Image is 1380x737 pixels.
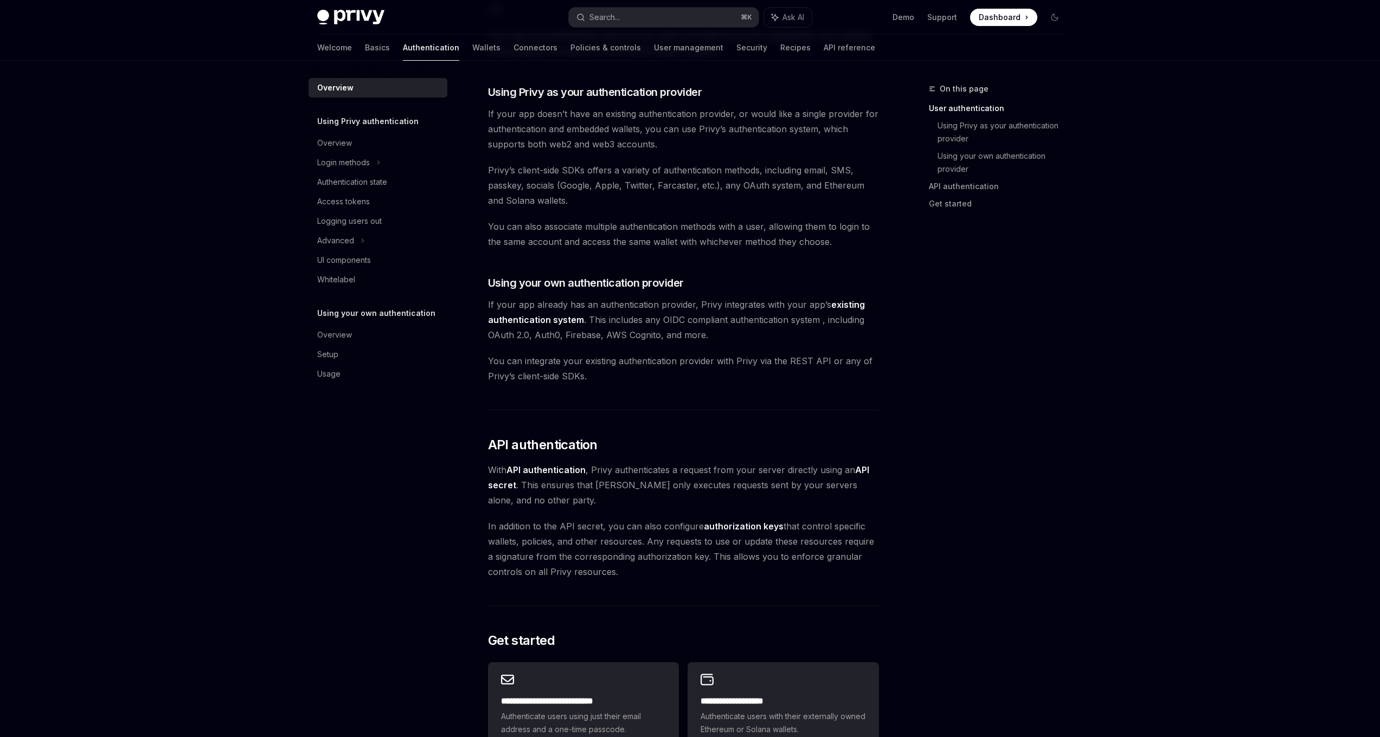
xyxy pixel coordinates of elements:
[736,35,767,61] a: Security
[501,710,666,736] span: Authenticate users using just their email address and a one-time passcode.
[488,297,879,342] span: If your app already has an authentication provider, Privy integrates with your app’s . This inclu...
[654,35,723,61] a: User management
[472,35,500,61] a: Wallets
[317,367,341,380] div: Usage
[979,12,1020,23] span: Dashboard
[741,13,752,22] span: ⌘ K
[309,325,447,345] a: Overview
[309,78,447,98] a: Overview
[764,8,812,27] button: Ask AI
[488,632,555,649] span: Get started
[929,178,1072,195] a: API authentication
[940,82,989,95] span: On this page
[317,10,384,25] img: dark logo
[317,81,354,94] div: Overview
[309,192,447,211] a: Access tokens
[506,464,586,475] strong: API authentication
[488,85,702,100] span: Using Privy as your authentication provider
[938,147,1072,178] a: Using your own authentication provider
[938,117,1072,147] a: Using Privy as your authentication provider
[309,345,447,364] a: Setup
[569,8,759,27] button: Search...⌘K
[317,234,354,247] div: Advanced
[403,35,459,61] a: Authentication
[929,100,1072,117] a: User authentication
[701,710,865,736] span: Authenticate users with their externally owned Ethereum or Solana wallets.
[514,35,557,61] a: Connectors
[309,364,447,384] a: Usage
[929,195,1072,212] a: Get started
[1046,9,1063,26] button: Toggle dark mode
[309,133,447,153] a: Overview
[704,521,784,532] strong: authorization keys
[927,12,957,23] a: Support
[488,219,879,249] span: You can also associate multiple authentication methods with a user, allowing them to login to the...
[893,12,914,23] a: Demo
[782,12,804,23] span: Ask AI
[317,156,370,169] div: Login methods
[309,270,447,289] a: Whitelabel
[317,348,338,361] div: Setup
[317,328,352,341] div: Overview
[824,35,875,61] a: API reference
[780,35,811,61] a: Recipes
[309,250,447,270] a: UI components
[317,215,382,228] div: Logging users out
[309,211,447,231] a: Logging users out
[317,307,435,320] h5: Using your own authentication
[317,115,419,128] h5: Using Privy authentication
[488,106,879,152] span: If your app doesn’t have an existing authentication provider, or would like a single provider for...
[317,195,370,208] div: Access tokens
[488,436,598,454] span: API authentication
[317,35,352,61] a: Welcome
[317,176,387,189] div: Authentication state
[365,35,390,61] a: Basics
[488,353,879,384] span: You can integrate your existing authentication provider with Privy via the REST API or any of Pri...
[317,273,355,286] div: Whitelabel
[317,254,371,267] div: UI components
[488,519,879,579] span: In addition to the API secret, you can also configure that control specific wallets, policies, an...
[970,9,1037,26] a: Dashboard
[309,172,447,192] a: Authentication state
[488,462,879,508] span: With , Privy authenticates a request from your server directly using an . This ensures that [PERS...
[570,35,641,61] a: Policies & controls
[488,163,879,208] span: Privy’s client-side SDKs offers a variety of authentication methods, including email, SMS, passke...
[589,11,620,24] div: Search...
[488,275,684,290] span: Using your own authentication provider
[317,137,352,150] div: Overview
